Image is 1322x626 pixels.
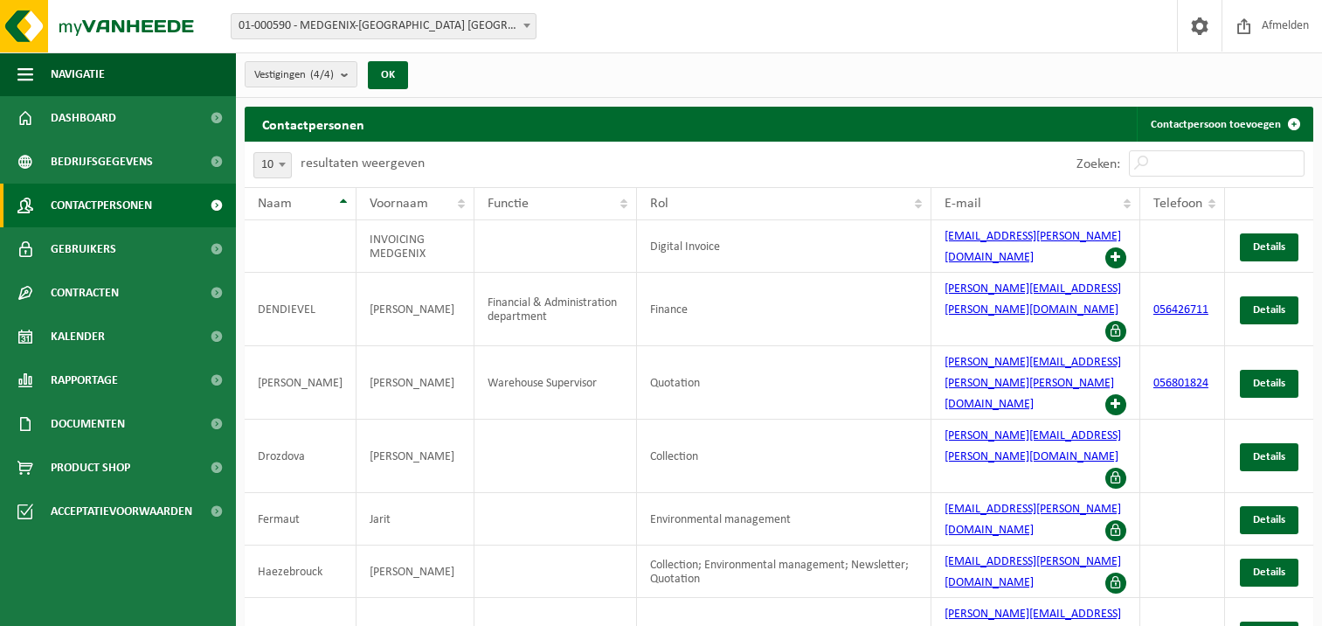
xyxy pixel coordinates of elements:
span: 10 [254,153,291,177]
span: Acceptatievoorwaarden [51,490,192,533]
span: Naam [258,197,292,211]
span: 01-000590 - MEDGENIX-BENELUX NV - WEVELGEM [232,14,536,38]
a: 056426711 [1153,303,1208,316]
td: [PERSON_NAME] [356,420,474,493]
a: [PERSON_NAME][EMAIL_ADDRESS][PERSON_NAME][DOMAIN_NAME] [945,429,1121,463]
span: Vestigingen [254,62,334,88]
span: Navigatie [51,52,105,96]
td: Finance [637,273,931,346]
span: Details [1253,567,1285,578]
label: resultaten weergeven [301,156,425,170]
a: [EMAIL_ADDRESS][PERSON_NAME][DOMAIN_NAME] [945,503,1121,537]
span: 01-000590 - MEDGENIX-BENELUX NV - WEVELGEM [231,13,536,39]
a: Details [1240,559,1298,587]
a: [PERSON_NAME][EMAIL_ADDRESS][PERSON_NAME][PERSON_NAME][DOMAIN_NAME] [945,356,1121,411]
a: Details [1240,296,1298,324]
span: Voornaam [370,197,428,211]
td: Drozdova [245,420,356,493]
a: [PERSON_NAME][EMAIL_ADDRESS][PERSON_NAME][DOMAIN_NAME] [945,282,1121,316]
span: Bedrijfsgegevens [51,140,153,184]
label: Zoeken: [1076,157,1120,171]
td: Environmental management [637,493,931,546]
td: DENDIEVEL [245,273,356,346]
a: Details [1240,506,1298,534]
count: (4/4) [310,69,334,80]
a: [EMAIL_ADDRESS][PERSON_NAME][DOMAIN_NAME] [945,555,1121,589]
td: Jarit [356,493,474,546]
button: OK [368,61,408,89]
a: 056801824 [1153,377,1208,390]
span: Telefoon [1153,197,1202,211]
span: Gebruikers [51,227,116,271]
span: Contracten [51,271,119,315]
a: Details [1240,233,1298,261]
td: Collection [637,420,931,493]
span: Details [1253,514,1285,525]
td: [PERSON_NAME] [356,546,474,598]
span: Details [1253,451,1285,463]
span: Kalender [51,315,105,358]
td: Digital Invoice [637,220,931,273]
span: Details [1253,378,1285,389]
span: Rapportage [51,358,118,402]
span: Product Shop [51,446,130,490]
td: Quotation [637,346,931,420]
span: Rol [650,197,668,211]
span: Details [1253,304,1285,316]
td: Warehouse Supervisor [474,346,637,420]
td: [PERSON_NAME] [245,346,356,420]
span: 10 [253,152,292,178]
span: Details [1253,241,1285,253]
a: Details [1240,443,1298,471]
span: Dashboard [51,96,116,140]
span: Contactpersonen [51,184,152,227]
td: Collection; Environmental management; Newsletter; Quotation [637,546,931,598]
h2: Contactpersonen [245,107,382,141]
td: [PERSON_NAME] [356,273,474,346]
a: Contactpersoon toevoegen [1137,107,1312,142]
a: Details [1240,370,1298,398]
td: Haezebrouck [245,546,356,598]
button: Vestigingen(4/4) [245,61,357,87]
a: [EMAIL_ADDRESS][PERSON_NAME][DOMAIN_NAME] [945,230,1121,264]
td: [PERSON_NAME] [356,346,474,420]
span: Functie [488,197,529,211]
td: Financial & Administration department [474,273,637,346]
span: Documenten [51,402,125,446]
td: INVOICING MEDGENIX [356,220,474,273]
td: Fermaut [245,493,356,546]
span: E-mail [945,197,981,211]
